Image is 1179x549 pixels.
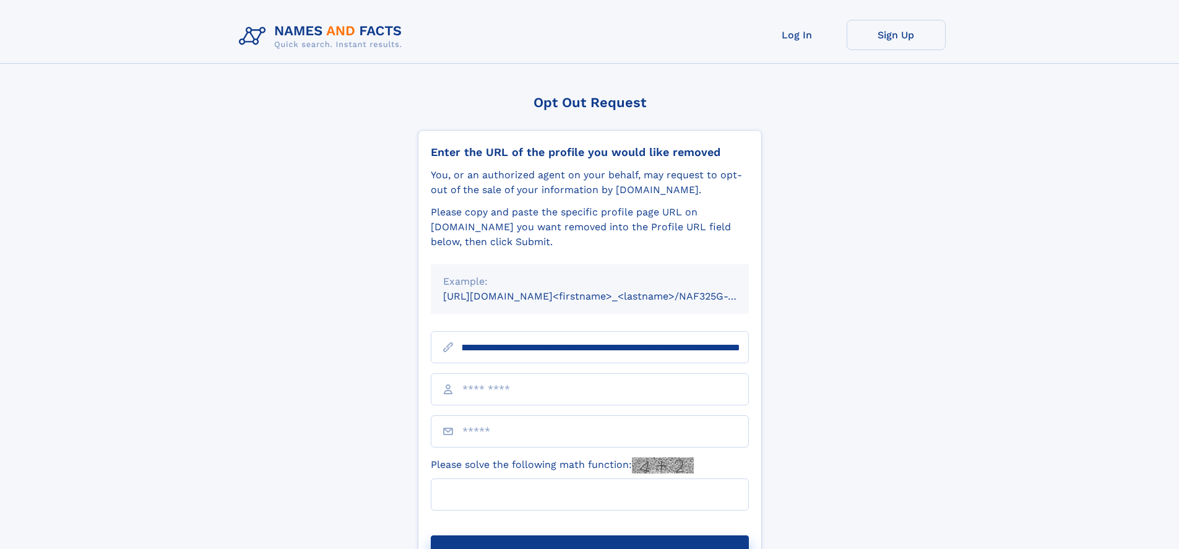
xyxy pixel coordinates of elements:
[234,20,412,53] img: Logo Names and Facts
[443,274,736,289] div: Example:
[431,205,749,249] div: Please copy and paste the specific profile page URL on [DOMAIN_NAME] you want removed into the Pr...
[418,95,762,110] div: Opt Out Request
[748,20,847,50] a: Log In
[431,145,749,159] div: Enter the URL of the profile you would like removed
[431,457,694,473] label: Please solve the following math function:
[431,168,749,197] div: You, or an authorized agent on your behalf, may request to opt-out of the sale of your informatio...
[847,20,946,50] a: Sign Up
[443,290,772,302] small: [URL][DOMAIN_NAME]<firstname>_<lastname>/NAF325G-xxxxxxxx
